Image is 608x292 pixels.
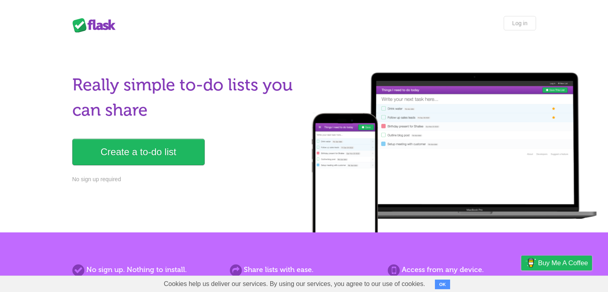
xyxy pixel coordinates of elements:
div: Flask Lists [72,18,120,32]
h2: Access from any device. [388,264,536,275]
img: Buy me a coffee [525,256,536,270]
h1: Really simple to-do lists you can share [72,72,299,123]
span: Buy me a coffee [538,256,588,270]
span: Cookies help us deliver our services. By using our services, you agree to our use of cookies. [156,276,433,292]
h2: No sign up. Nothing to install. [72,264,220,275]
a: Log in [504,16,536,30]
a: Create a to-do list [72,139,205,165]
a: Buy me a coffee [521,256,592,270]
h2: Share lists with ease. [230,264,378,275]
button: OK [435,280,451,289]
p: No sign up required [72,175,299,184]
